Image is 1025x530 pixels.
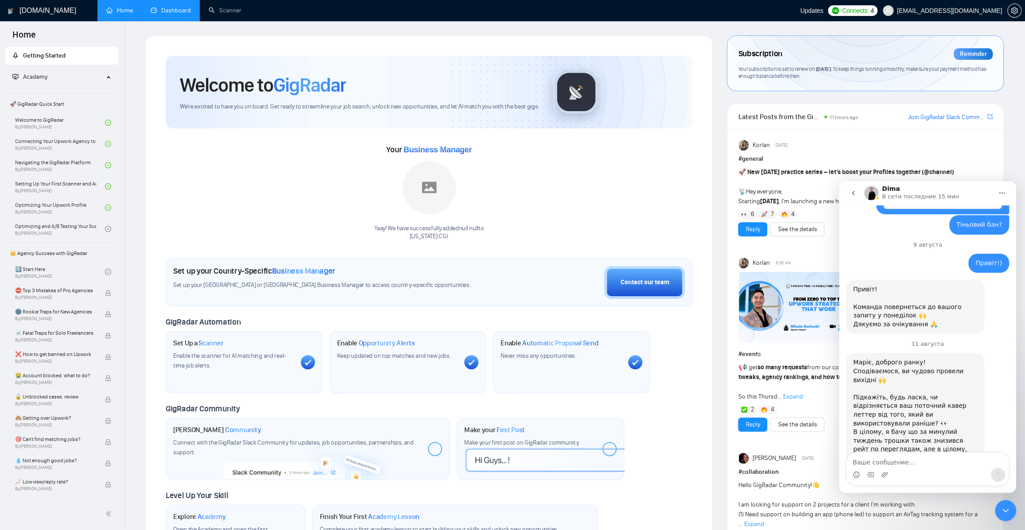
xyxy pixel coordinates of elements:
[741,211,747,217] img: 👀
[738,222,767,236] button: Reply
[368,512,419,521] span: Academy Lesson
[738,481,977,528] span: Hello GigRadar Community! I am looking for support on 2 projects for a client I'm working with. (...
[924,168,951,176] span: @channel
[753,258,770,268] span: Korlan
[173,339,223,348] h1: Set Up a
[166,317,241,327] span: GigRadar Automation
[738,364,969,400] span: I get from our community asking about So this Thursd...
[337,339,415,348] h1: Enable
[738,188,745,195] span: 📡
[751,210,754,219] span: 6
[1008,7,1021,14] span: setting
[739,140,749,151] img: Korlan
[23,52,66,59] span: Getting Started
[738,364,969,381] strong: profile optimization, title tweaks, agency rankings, and how to actually get noticed on Upwork
[223,439,393,480] img: slackcommunity-bg.png
[464,426,525,434] h1: Make your
[105,205,111,211] span: check-circle
[885,8,891,14] span: user
[403,161,456,214] img: placeholder.png
[5,47,118,65] li: Getting Started
[778,224,817,234] a: See the details
[738,418,767,432] button: Reply
[386,145,472,155] span: Your
[745,224,760,234] a: Reply
[745,420,760,429] a: Reply
[995,500,1016,521] iframe: Intercom live chat
[620,278,669,287] div: Contact our team
[757,364,807,371] strong: so many requests
[358,339,415,348] span: Opportunity Alerts
[771,405,774,414] span: 4
[15,113,105,132] a: Welcome to GigRadarBy[PERSON_NAME]
[15,444,96,449] span: By [PERSON_NAME]
[105,481,111,487] span: lock
[105,333,111,339] span: lock
[870,6,874,15] span: 4
[374,224,484,241] div: Yaay! We have successfully added null null to
[15,371,96,380] span: 😭 Account blocked: what to do?
[832,7,839,14] img: upwork-logo.png
[954,48,993,60] div: Reminder
[739,453,749,464] img: Julie McCarter
[761,406,767,413] img: 🔥
[173,281,480,290] span: Set up your [GEOGRAPHIC_DATA] or [GEOGRAPHIC_DATA] Business Manager to access country-specific op...
[501,339,598,348] h1: Enable
[739,272,845,343] img: F09A0G828LC-Nikola%20Kocheski.png
[173,352,286,369] span: Enable the scanner for AI matching and real-time job alerts.
[209,7,241,14] a: searchScanner
[770,222,824,236] button: See the details
[753,453,796,463] span: [PERSON_NAME]
[105,396,111,402] span: lock
[15,262,105,282] a: 1️⃣ Start HereBy[PERSON_NAME]
[15,359,96,364] span: By [PERSON_NAME]
[497,426,525,434] span: First Post
[105,269,111,275] span: check-circle
[198,339,223,348] span: Scanner
[778,420,817,429] a: See the details
[15,477,96,486] span: 📈 Low view/reply rate?
[15,456,96,465] span: 💧 Not enough good jobs?
[15,295,96,300] span: By [PERSON_NAME]
[173,512,226,521] h1: Explore
[15,422,96,428] span: By [PERSON_NAME]
[404,145,472,154] span: Business Manager
[15,414,96,422] span: 🙈 Getting over Upwork?
[105,375,111,381] span: lock
[738,66,986,80] span: Your subscription is set to renew on . To keep things running smoothly, make sure your payment me...
[15,465,96,470] span: By [PERSON_NAME]
[811,481,819,489] span: 👋
[12,74,19,80] span: fund-projection-screen
[800,7,823,14] span: Updates
[776,141,788,149] span: [DATE]
[744,520,764,528] span: Expand
[15,401,96,406] span: By [PERSON_NAME]
[771,210,774,219] span: 7
[272,266,335,276] span: Business Manager
[374,232,484,241] p: [US_STATE] CGI .
[776,259,791,267] span: 5:30 AM
[760,197,778,205] strong: [DATE]
[1007,7,1021,14] a: setting
[5,28,43,47] span: Home
[180,103,539,111] span: We're excited to have you on board. Get ready to streamline your job search, unlock new opportuni...
[15,486,96,491] span: By [PERSON_NAME]
[15,435,96,444] span: 🎯 Can't find matching jobs?
[105,226,111,232] span: check-circle
[501,352,576,360] span: Never miss any opportunities.
[738,467,993,477] h1: # collaboration
[173,426,261,434] h1: [PERSON_NAME]
[12,52,19,58] span: rocket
